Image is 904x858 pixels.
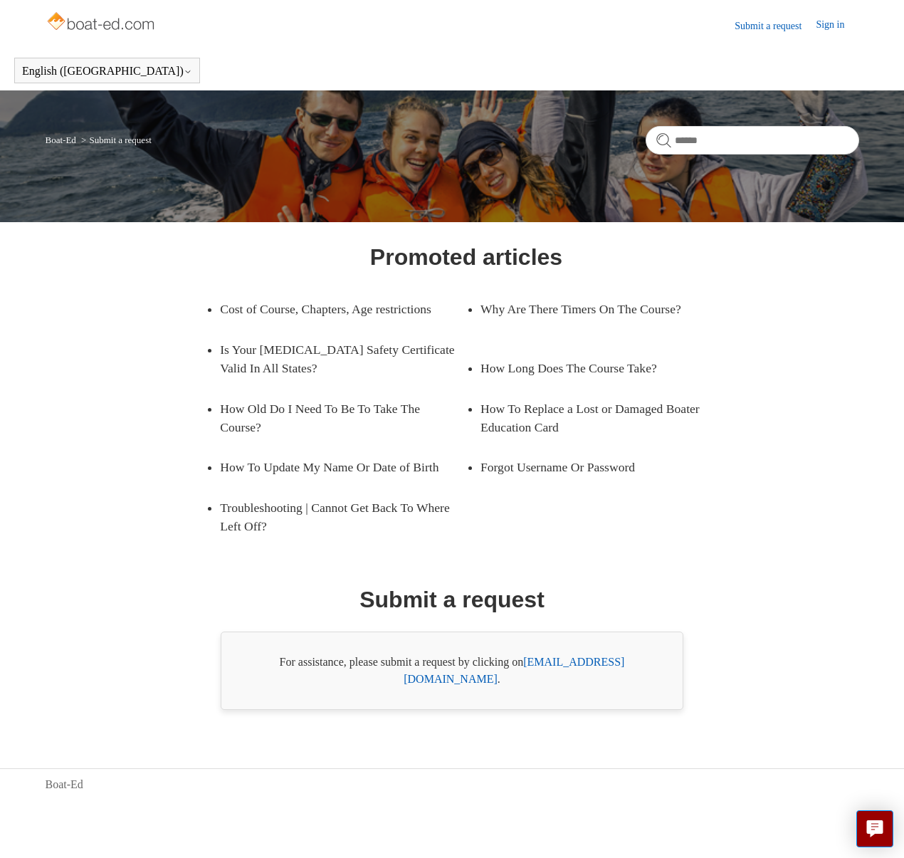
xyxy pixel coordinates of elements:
a: Forgot Username Or Password [480,447,705,487]
a: Sign in [816,17,858,34]
a: Boat-Ed [46,776,83,793]
a: Boat-Ed [46,135,76,145]
li: Submit a request [78,135,152,145]
h1: Submit a request [359,582,545,617]
a: Cost of Course, Chapters, Age restrictions [220,289,445,329]
a: Troubleshooting | Cannot Get Back To Where Left Off? [220,488,466,547]
button: English ([GEOGRAPHIC_DATA]) [22,65,192,78]
a: How To Replace a Lost or Damaged Boater Education Card [480,389,727,448]
a: Why Are There Timers On The Course? [480,289,705,329]
input: Search [646,126,859,155]
h1: Promoted articles [370,240,562,274]
a: How Old Do I Need To Be To Take The Course? [220,389,445,448]
a: Is Your [MEDICAL_DATA] Safety Certificate Valid In All States? [220,330,466,389]
button: Live chat [856,810,893,847]
div: For assistance, please submit a request by clicking on . [221,632,683,710]
a: How To Update My Name Or Date of Birth [220,447,445,487]
a: Submit a request [735,19,816,33]
img: Boat-Ed Help Center home page [46,9,159,37]
li: Boat-Ed [46,135,79,145]
a: How Long Does The Course Take? [480,348,705,388]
